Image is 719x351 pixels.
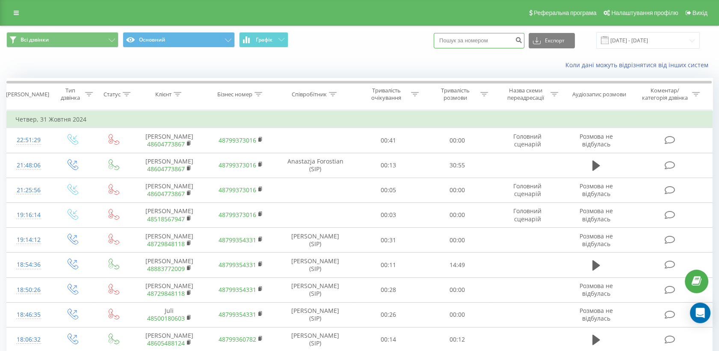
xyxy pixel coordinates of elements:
[7,111,713,128] td: Четвер, 31 Жовтня 2024
[580,132,613,148] span: Розмова не відбулась
[354,302,423,327] td: 00:26
[277,228,354,253] td: [PERSON_NAME] (SIP)
[529,33,575,48] button: Експорт
[277,153,354,178] td: Anastazja Forostian (SIP)
[292,91,327,98] div: Співробітник
[133,202,205,227] td: [PERSON_NAME]
[123,32,235,48] button: Основний
[219,335,256,343] a: 48799360782
[354,153,423,178] td: 00:13
[580,207,613,223] span: Розмова не відбулась
[147,339,185,347] a: 48605488124
[15,157,42,174] div: 21:48:06
[354,202,423,227] td: 00:03
[219,136,256,144] a: 48799373016
[354,178,423,202] td: 00:05
[58,87,83,101] div: Тип дзвінка
[219,310,256,318] a: 48799354331
[690,303,710,323] div: Open Intercom Messenger
[423,302,491,327] td: 00:00
[147,314,185,322] a: 48500180603
[15,256,42,273] div: 18:54:36
[503,87,548,101] div: Назва схеми переадресації
[423,277,491,302] td: 00:00
[692,9,707,16] span: Вихід
[104,91,121,98] div: Статус
[15,306,42,323] div: 18:46:35
[147,265,185,273] a: 48883772009
[239,32,288,48] button: Графік
[491,128,563,153] td: Головний сценарій
[217,91,252,98] div: Бізнес номер
[133,178,205,202] td: [PERSON_NAME]
[423,253,491,277] td: 14:49
[277,277,354,302] td: [PERSON_NAME] (SIP)
[434,33,524,48] input: Пошук за номером
[277,302,354,327] td: [PERSON_NAME] (SIP)
[219,186,256,194] a: 48799373016
[133,153,205,178] td: [PERSON_NAME]
[6,91,49,98] div: [PERSON_NAME]
[219,236,256,244] a: 48799354331
[147,165,185,173] a: 48604773867
[491,202,563,227] td: Головний сценарій
[147,215,185,223] a: 48518567947
[580,282,613,297] span: Розмова не відбулась
[354,253,423,277] td: 00:11
[534,9,597,16] span: Реферальна програма
[219,161,256,169] a: 48799373016
[580,232,613,248] span: Розмова не відбулась
[147,240,185,248] a: 48729848118
[21,36,49,43] span: Всі дзвінки
[15,282,42,298] div: 18:50:26
[133,253,205,277] td: [PERSON_NAME]
[15,331,42,348] div: 18:06:32
[572,91,626,98] div: Аудіозапис розмови
[147,289,185,297] a: 48729848118
[147,190,185,198] a: 48604773867
[423,202,491,227] td: 00:00
[423,178,491,202] td: 00:00
[423,228,491,253] td: 00:00
[423,153,491,178] td: 30:55
[611,9,678,16] span: Налаштування профілю
[354,277,423,302] td: 00:28
[15,132,42,149] div: 22:51:29
[354,128,423,153] td: 00:41
[363,87,409,101] div: Тривалість очікування
[6,32,118,48] button: Всі дзвінки
[133,302,205,327] td: Juli
[423,128,491,153] td: 00:00
[133,128,205,153] td: [PERSON_NAME]
[133,277,205,302] td: [PERSON_NAME]
[491,178,563,202] td: Головний сценарій
[15,232,42,248] div: 19:14:12
[219,261,256,269] a: 48799354331
[219,211,256,219] a: 48799373016
[147,140,185,148] a: 48604773867
[219,286,256,294] a: 48799354331
[432,87,478,101] div: Тривалість розмови
[277,253,354,277] td: [PERSON_NAME] (SIP)
[256,37,272,43] span: Графік
[580,182,613,198] span: Розмова не відбулась
[580,306,613,322] span: Розмова не відбулась
[565,61,713,69] a: Коли дані можуть відрізнятися вiд інших систем
[155,91,172,98] div: Клієнт
[15,182,42,199] div: 21:25:56
[354,228,423,253] td: 00:31
[15,207,42,223] div: 19:16:14
[133,228,205,253] td: [PERSON_NAME]
[640,87,690,101] div: Коментар/категорія дзвінка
